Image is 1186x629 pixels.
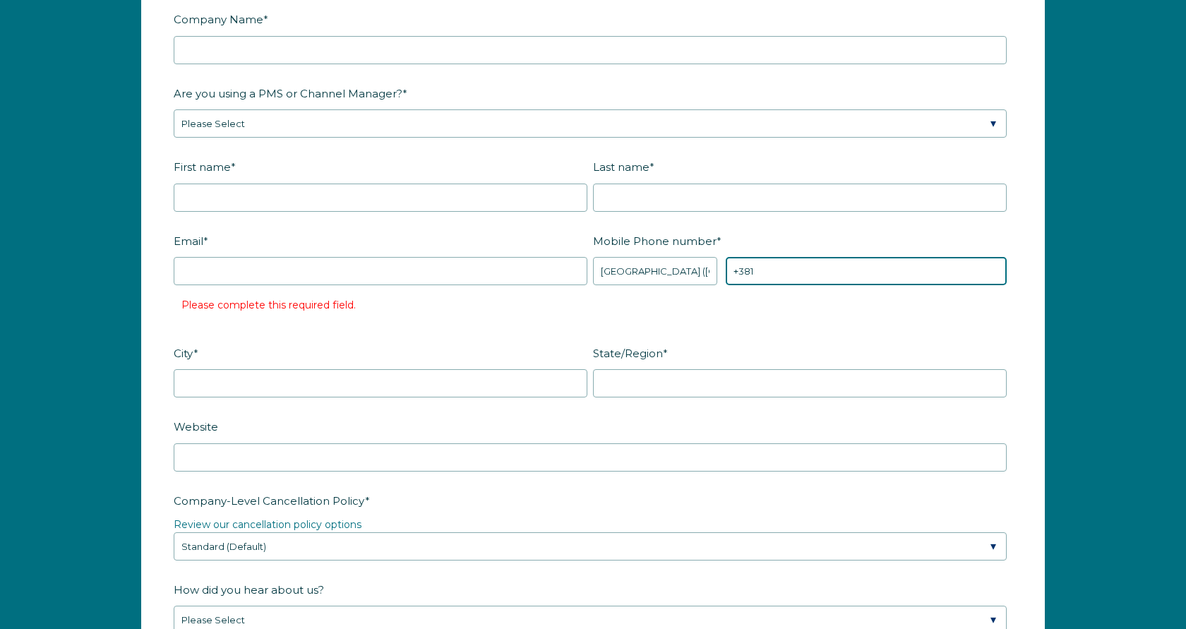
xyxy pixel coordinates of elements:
span: State/Region [593,342,663,364]
span: City [174,342,193,364]
span: Mobile Phone number [593,230,717,252]
span: Company-Level Cancellation Policy [174,490,365,512]
span: How did you hear about us? [174,579,324,601]
span: First name [174,156,231,178]
label: Please complete this required field. [181,299,356,311]
a: Review our cancellation policy options [174,518,361,531]
span: Are you using a PMS or Channel Manager? [174,83,402,104]
span: Last name [593,156,649,178]
span: Company Name [174,8,263,30]
span: Email [174,230,203,252]
span: Website [174,416,218,438]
